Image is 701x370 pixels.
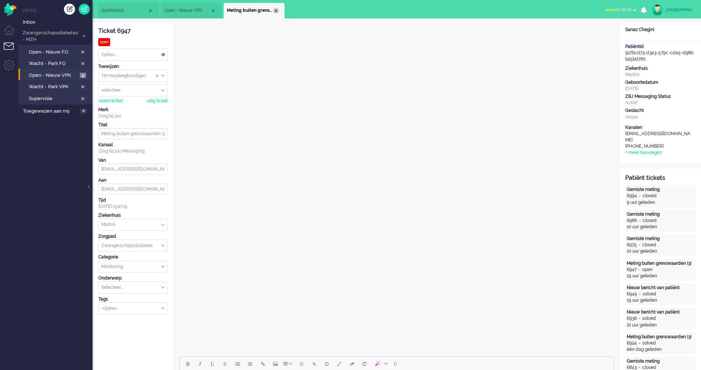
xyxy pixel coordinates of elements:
div: Close tab [273,8,279,14]
div: closed [642,242,656,248]
button: Emoticons [295,357,308,370]
div: 6986 [627,217,637,224]
div: Tijd [98,197,168,203]
div: Vrouw [625,114,695,120]
div: + meer toevoegen [625,150,662,156]
span: for 00:10 [605,7,632,12]
div: Ziekenhuis [625,65,695,72]
a: Open - Nieuw FO 0 [21,48,92,56]
button: Bullet list [231,357,244,370]
div: 6945 [627,291,637,297]
span: Open - Nieuw FO [29,49,78,56]
a: Wacht - Park FO 0 [21,59,92,67]
div: Assign Group [98,70,168,82]
span: 0 [79,61,86,66]
div: ZBJ Messaging Status [625,93,695,100]
div: 9 uur geleden [627,199,694,206]
div: younjuwmsc [666,6,694,13]
div: Ticket 6947 [98,27,168,35]
a: Supervisie 0 [21,94,92,102]
div: 6947 [627,267,637,273]
div: Kanalen [625,124,695,131]
li: awayfor 00:10 [601,2,641,18]
div: Toewijzen [98,64,168,70]
span: dashboard [101,7,147,14]
div: [PHONE_NUMBER] [625,143,692,150]
button: Clear formatting [346,357,358,370]
a: Omnidesk [4,5,17,10]
li: Dashboard [98,3,159,18]
div: open [98,38,110,46]
div: 6975 [627,242,637,248]
div: Geboortedatum [625,79,695,86]
span: Inbox [23,19,92,26]
span: Open - Nieuw VPK [29,72,78,79]
div: 6994 [627,193,637,199]
button: Numbered list [244,357,256,370]
button: Underline [206,357,219,370]
div: 917bcd73-d3a3-579c-cda5-d98bb25bd780 [620,44,701,62]
div: 19 uur geleden [627,273,694,279]
div: Nieuw bericht van patiënt [627,309,694,315]
div: solved [642,315,656,322]
div: Meting buiten grenswaarden (3) [627,334,694,340]
div: - [637,217,643,224]
a: Inbox [21,18,92,26]
div: Meting buiten grenswaarden (3) [627,260,694,267]
div: Gemiste meting [627,186,694,193]
button: Reset content [358,357,371,370]
div: 21 uur geleden [627,322,694,328]
span: away [605,7,615,12]
div: Creëer ticket [64,4,75,15]
div: - [637,267,642,273]
li: 6947 [224,3,285,18]
div: Kanaal [98,142,168,148]
div: [DATE] [625,86,695,92]
div: Gemiste meting [627,236,694,242]
img: avatar [652,4,663,16]
span: Wacht - Park VPK [29,83,78,90]
span: Zwangerschapsdiabetes - MZH [21,30,79,43]
a: Open - Nieuw VPK 5 [21,71,92,79]
div: Geslacht [625,107,695,114]
div: [EMAIL_ADDRESS][DOMAIN_NAME] [625,131,692,143]
div: 6924 [627,340,637,346]
span: Open - Nieuw VPK [164,7,210,14]
span: 0 [80,108,87,114]
button: Delay message [320,357,333,370]
li: View [161,3,222,18]
div: één dag geleden [627,346,694,353]
button: awayfor 00:10 [601,4,641,15]
div: Aan [98,177,168,184]
button: Add attachment [308,357,320,370]
a: younjuwmsc [650,4,694,16]
button: Strikethrough [219,357,231,370]
span: 5 [80,73,86,78]
div: 19 uur geleden [627,297,694,304]
div: Categorie [98,254,168,260]
body: Rich Text Area. Press ALT-0 for help. [3,3,431,16]
div: [DATE] 13:47:15 [98,197,168,210]
li: Dashboard menu [4,25,20,42]
div: Zorg bij jou [98,113,168,119]
span: Toegewezen aan mij [23,108,78,115]
div: Gemiste meting [627,358,694,364]
div: neem ticket [98,98,123,104]
div: Zorgpad [98,233,168,240]
a: Wacht - Park VPK 0 [21,82,92,90]
div: Van [98,157,168,164]
div: Assign User [98,84,168,96]
div: Onderwerp [98,275,168,281]
button: Italic [194,357,206,370]
div: Nieuw bericht van patiënt [627,285,694,291]
span: 0 [79,49,86,55]
span: 0 [79,96,86,102]
span: Supervisie [29,95,78,102]
button: Bold [181,357,194,370]
div: solved [642,340,656,346]
div: Martini [625,72,695,78]
div: 6936 [627,315,637,322]
li: Tickets menu [4,42,20,59]
button: Fullscreen [333,357,346,370]
a: Quick Ticket [79,4,90,15]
